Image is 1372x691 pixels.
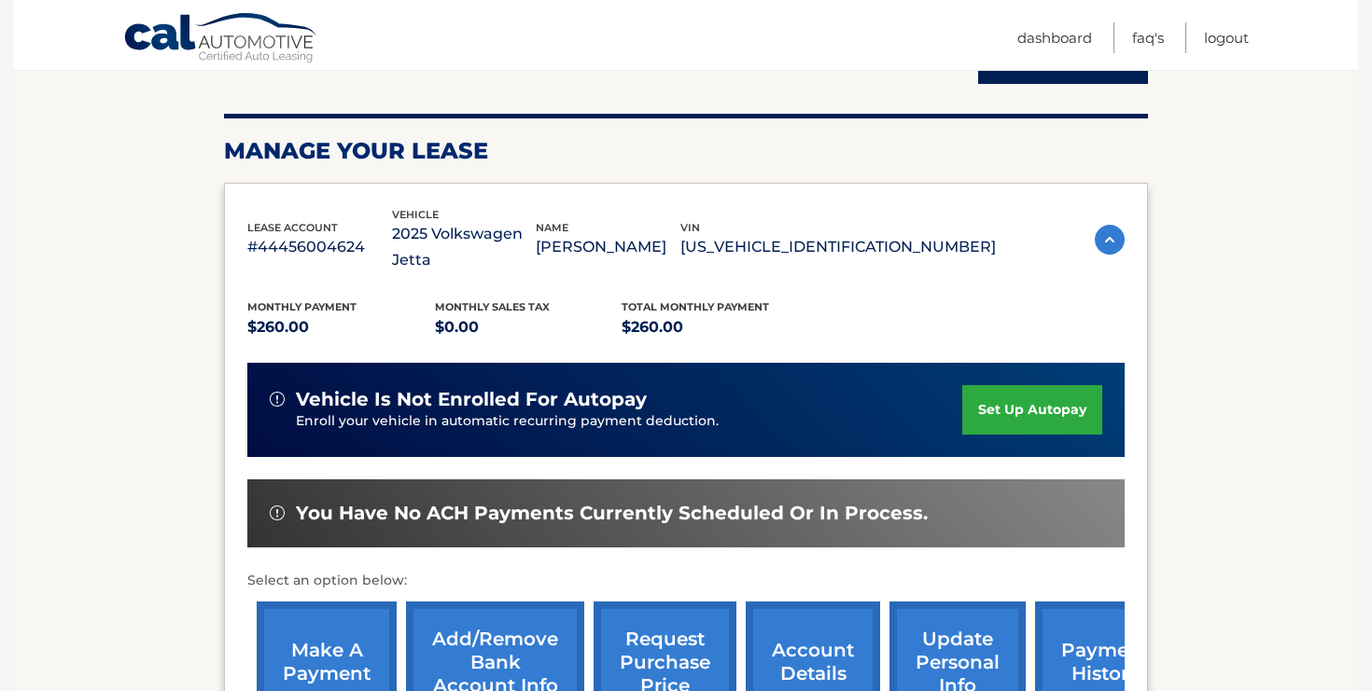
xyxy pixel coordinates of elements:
[247,221,338,234] span: lease account
[123,12,319,66] a: Cal Automotive
[622,314,809,340] p: $260.00
[435,314,623,340] p: $0.00
[224,137,1148,165] h2: Manage Your Lease
[536,234,680,260] p: [PERSON_NAME]
[392,221,537,273] p: 2025 Volkswagen Jetta
[296,502,928,525] span: You have no ACH payments currently scheduled or in process.
[296,388,647,411] span: vehicle is not enrolled for autopay
[622,300,769,313] span: Total Monthly Payment
[247,234,392,260] p: #44456004624
[1095,225,1125,255] img: accordion-active.svg
[1204,22,1249,53] a: Logout
[680,221,700,234] span: vin
[536,221,568,234] span: name
[962,385,1102,435] a: set up autopay
[247,314,435,340] p: $260.00
[270,392,285,407] img: alert-white.svg
[296,411,962,432] p: Enroll your vehicle in automatic recurring payment deduction.
[1017,22,1092,53] a: Dashboard
[680,234,996,260] p: [US_VEHICLE_IDENTIFICATION_NUMBER]
[247,300,357,313] span: Monthly Payment
[247,570,1125,592] p: Select an option below:
[435,300,550,313] span: Monthly sales Tax
[392,208,439,221] span: vehicle
[270,505,285,520] img: alert-white.svg
[1132,22,1164,53] a: FAQ's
